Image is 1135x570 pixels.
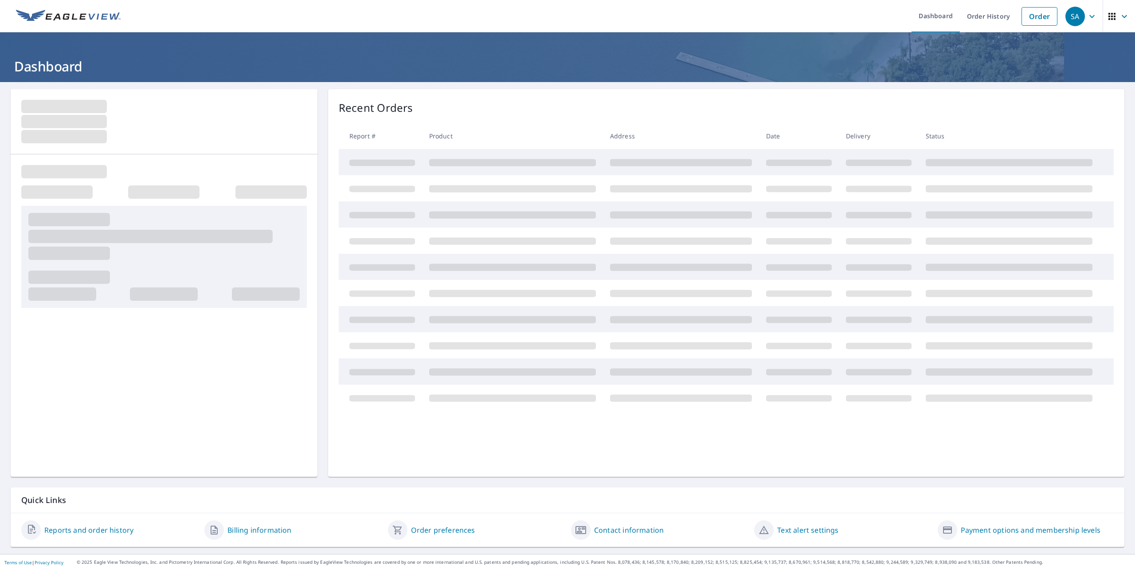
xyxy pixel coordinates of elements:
th: Report # [339,123,422,149]
h1: Dashboard [11,57,1124,75]
a: Contact information [594,525,664,535]
a: Billing information [227,525,291,535]
th: Product [422,123,603,149]
a: Reports and order history [44,525,133,535]
div: SA [1065,7,1085,26]
img: EV Logo [16,10,121,23]
th: Address [603,123,759,149]
p: Quick Links [21,495,1114,506]
p: Recent Orders [339,100,413,116]
a: Privacy Policy [35,559,63,566]
a: Payment options and membership levels [961,525,1100,535]
a: Text alert settings [777,525,838,535]
a: Order [1021,7,1057,26]
th: Date [759,123,839,149]
a: Terms of Use [4,559,32,566]
a: Order preferences [411,525,475,535]
th: Delivery [839,123,919,149]
p: © 2025 Eagle View Technologies, Inc. and Pictometry International Corp. All Rights Reserved. Repo... [77,559,1131,566]
th: Status [919,123,1100,149]
p: | [4,560,63,565]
